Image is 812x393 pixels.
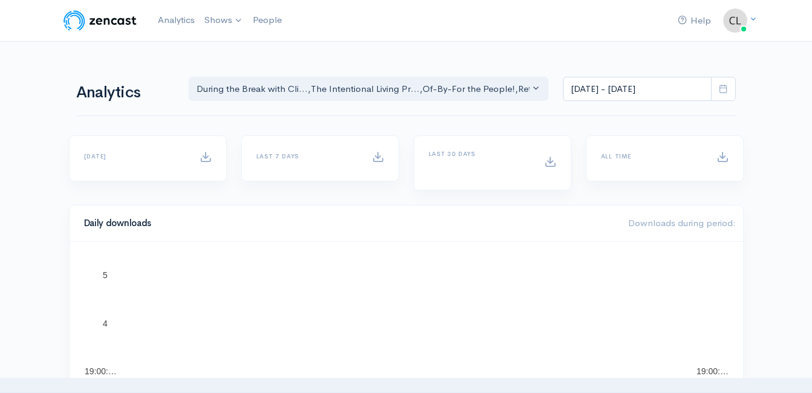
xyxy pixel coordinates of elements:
[103,270,108,280] text: 5
[563,77,712,102] input: analytics date range selector
[103,319,108,328] text: 4
[673,8,716,34] a: Help
[62,8,138,33] img: ZenCast Logo
[429,151,530,157] h6: Last 30 days
[197,82,530,96] div: During the Break with Cli... , The Intentional Living Pr... , Of-By-For the People! , Rethink - R...
[771,352,800,381] iframe: gist-messenger-bubble-iframe
[248,7,287,33] a: People
[84,256,729,377] svg: A chart.
[601,153,702,160] h6: All time
[84,218,614,229] h4: Daily downloads
[256,153,357,160] h6: Last 7 days
[200,7,248,34] a: Shows
[628,217,736,229] span: Downloads during period:
[723,8,747,33] img: ...
[85,366,117,376] text: 19:00:…
[697,366,729,376] text: 19:00:…
[76,84,174,102] h1: Analytics
[189,77,549,102] button: During the Break with Cli..., The Intentional Living Pr..., Of-By-For the People!, Rethink - Rese...
[153,7,200,33] a: Analytics
[84,153,185,160] h6: [DATE]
